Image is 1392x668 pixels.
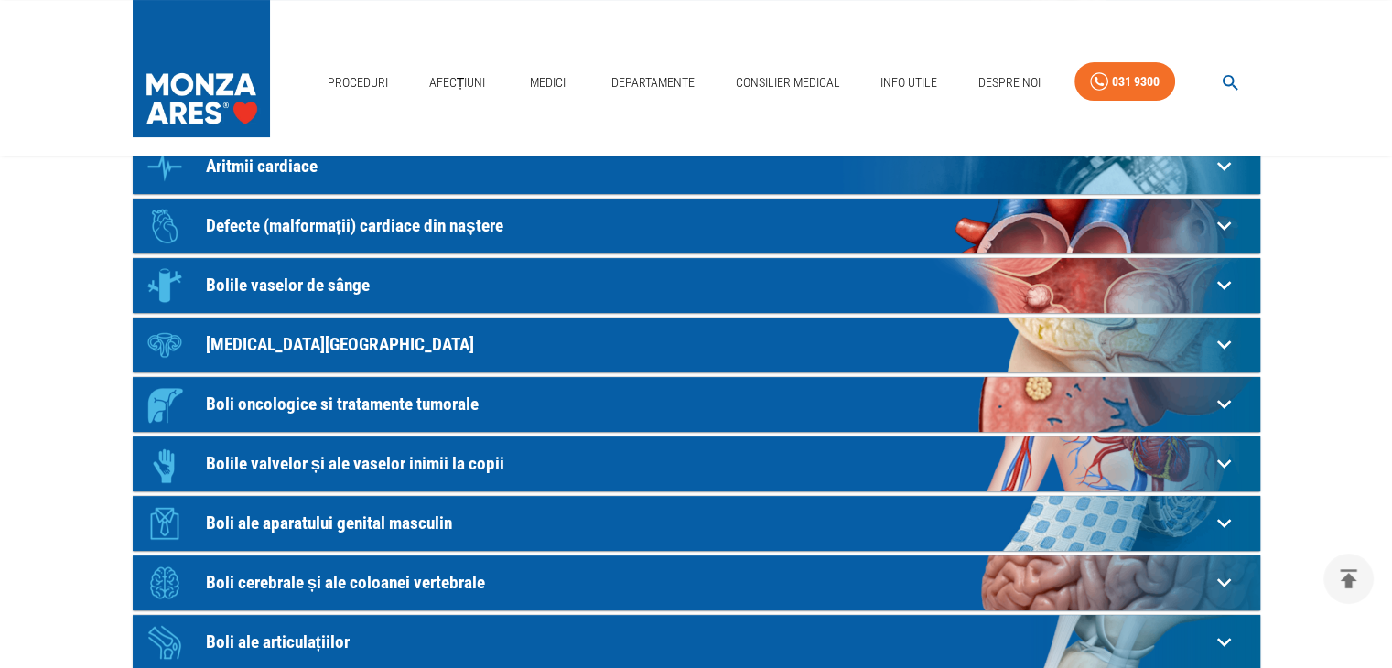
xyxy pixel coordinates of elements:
div: Icon [137,555,192,610]
p: Bolile vaselor de sânge [206,275,1210,295]
div: Icon [137,377,192,432]
a: 031 9300 [1074,62,1175,102]
p: Defecte (malformații) cardiace din naștere [206,216,1210,235]
a: Medici [519,64,577,102]
div: Icon [137,139,192,194]
a: Afecțiuni [422,64,493,102]
button: delete [1323,554,1374,604]
div: IconBoli ale aparatului genital masculin [133,496,1260,551]
div: Icon [137,199,192,253]
div: IconAritmii cardiace [133,139,1260,194]
div: Icon [137,258,192,313]
a: Departamente [604,64,702,102]
div: IconBoli oncologice si tratamente tumorale [133,377,1260,432]
div: IconDefecte (malformații) cardiace din naștere [133,199,1260,253]
p: Bolile valvelor și ale vaselor inimii la copii [206,454,1210,473]
a: Despre Noi [971,64,1048,102]
p: Boli ale articulațiilor [206,632,1210,652]
div: IconBolile valvelor și ale vaselor inimii la copii [133,436,1260,491]
p: Aritmii cardiace [206,156,1210,176]
div: 031 9300 [1112,70,1160,93]
div: IconBolile vaselor de sânge [133,258,1260,313]
p: Boli oncologice si tratamente tumorale [206,394,1210,414]
p: Boli cerebrale și ale coloanei vertebrale [206,573,1210,592]
div: Icon [137,496,192,551]
div: Icon [137,318,192,372]
div: IconBoli cerebrale și ale coloanei vertebrale [133,555,1260,610]
a: Proceduri [320,64,395,102]
a: Consilier Medical [728,64,847,102]
div: Icon[MEDICAL_DATA][GEOGRAPHIC_DATA] [133,318,1260,372]
p: Boli ale aparatului genital masculin [206,513,1210,533]
div: Icon [137,436,192,491]
a: Info Utile [873,64,944,102]
p: [MEDICAL_DATA][GEOGRAPHIC_DATA] [206,335,1210,354]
